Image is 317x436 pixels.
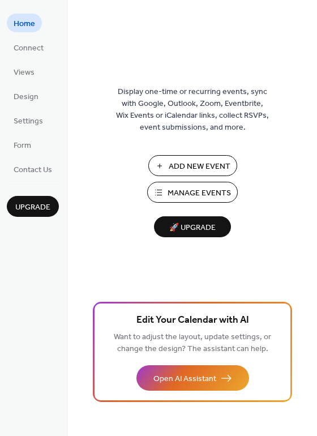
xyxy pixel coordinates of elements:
[154,216,231,237] button: 🚀 Upgrade
[14,42,44,54] span: Connect
[116,86,269,134] span: Display one-time or recurring events, sync with Google, Outlook, Zoom, Eventbrite, Wix Events or ...
[14,164,52,176] span: Contact Us
[136,313,249,328] span: Edit Your Calendar with AI
[169,161,230,173] span: Add New Event
[7,160,59,178] a: Contact Us
[7,38,50,57] a: Connect
[153,373,216,385] span: Open AI Assistant
[7,87,45,105] a: Design
[114,330,271,357] span: Want to adjust the layout, update settings, or change the design? The assistant can help.
[14,91,38,103] span: Design
[7,14,42,32] a: Home
[7,62,41,81] a: Views
[14,116,43,127] span: Settings
[147,182,238,203] button: Manage Events
[168,187,231,199] span: Manage Events
[136,365,249,391] button: Open AI Assistant
[7,111,50,130] a: Settings
[148,155,237,176] button: Add New Event
[7,135,38,154] a: Form
[14,67,35,79] span: Views
[14,18,35,30] span: Home
[15,202,50,213] span: Upgrade
[7,196,59,217] button: Upgrade
[14,140,31,152] span: Form
[161,220,224,236] span: 🚀 Upgrade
